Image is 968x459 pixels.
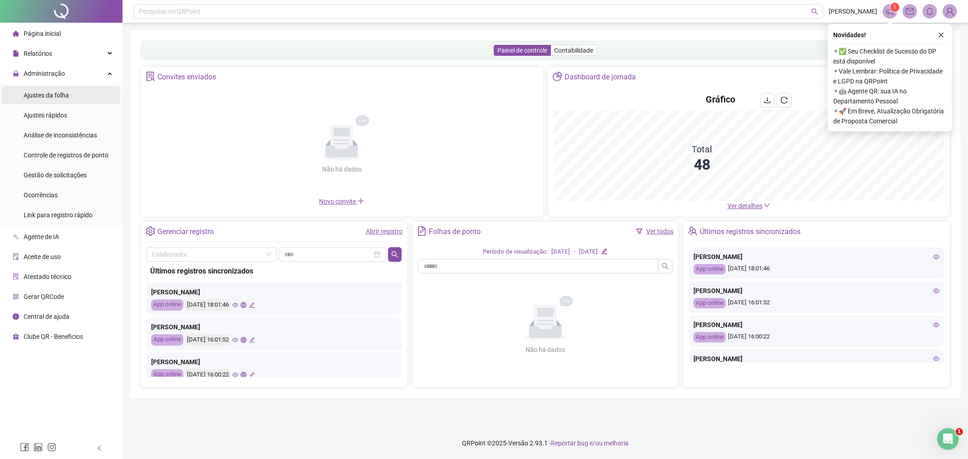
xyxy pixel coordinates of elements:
[24,233,59,240] span: Agente de IA
[933,288,939,294] span: eye
[833,66,947,86] span: ⚬ Vale Lembrar: Política de Privacidade e LGPD na QRPoint
[249,302,255,308] span: edit
[764,97,771,104] span: download
[688,226,698,236] span: team
[829,6,877,16] span: [PERSON_NAME]
[933,322,939,328] span: eye
[943,5,957,18] img: 78571
[13,313,19,320] span: info-circle
[241,337,246,343] span: global
[151,369,183,381] div: App online
[232,337,238,343] span: eye
[146,226,155,236] span: setting
[551,247,570,257] div: [DATE]
[24,112,67,119] span: Ajustes rápidos
[13,30,19,37] span: home
[241,302,246,308] span: global
[151,322,397,332] div: [PERSON_NAME]
[894,4,897,10] span: 1
[13,70,19,77] span: lock
[693,286,939,296] div: [PERSON_NAME]
[504,345,587,355] div: Não há dados
[693,298,939,308] div: [DATE] 16:01:52
[933,356,939,362] span: eye
[508,439,528,447] span: Versão
[151,334,183,346] div: App online
[186,334,230,346] div: [DATE] 16:01:52
[833,46,947,66] span: ⚬ ✅ Seu Checklist de Sucesso do DP está disponível
[565,69,636,85] div: Dashboard de jornada
[906,7,914,15] span: mail
[574,247,575,257] div: -
[151,299,183,311] div: App online
[24,92,69,99] span: Ajustes da folha
[693,320,939,330] div: [PERSON_NAME]
[13,254,19,260] span: audit
[700,224,801,239] div: Últimos registros sincronizados
[706,93,735,106] h4: Gráfico
[429,224,481,239] div: Folhas de ponto
[693,264,726,274] div: App online
[151,357,397,367] div: [PERSON_NAME]
[727,202,770,210] a: Ver detalhes down
[24,70,65,77] span: Administração
[764,202,770,209] span: down
[241,372,246,378] span: global
[24,171,87,179] span: Gestão de solicitações
[636,228,643,234] span: filter
[693,298,726,308] div: App online
[693,264,939,274] div: [DATE] 18:01:46
[232,372,238,378] span: eye
[24,313,69,320] span: Central de ajuda
[811,8,818,15] span: search
[727,202,762,210] span: Ver detalhes
[551,439,629,447] span: Reportar bug e/ou melhoria
[13,50,19,57] span: file
[24,293,64,300] span: Gerar QRCode
[357,197,364,205] span: plus
[601,248,607,254] span: edit
[13,273,19,280] span: solution
[833,106,947,126] span: ⚬ 🚀 Em Breve, Atualização Obrigatória de Proposta Comercial
[646,228,673,235] a: Ver todos
[150,265,398,277] div: Últimos registros sincronizados
[47,443,56,452] span: instagram
[937,428,959,450] iframe: Intercom live chat
[249,337,255,343] span: edit
[96,445,103,451] span: left
[13,293,19,300] span: qrcode
[24,211,93,219] span: Link para registro rápido
[579,247,598,257] div: [DATE]
[554,47,593,54] span: Contabilidade
[13,333,19,340] span: gift
[249,372,255,378] span: edit
[926,7,934,15] span: bell
[24,273,71,280] span: Atestado técnico
[886,7,894,15] span: notification
[300,164,383,174] div: Não há dados
[938,32,944,38] span: close
[157,224,214,239] div: Gerenciar registro
[693,332,939,342] div: [DATE] 16:00:22
[417,226,427,236] span: file-text
[24,50,52,57] span: Relatórios
[24,253,61,260] span: Aceite de uso
[24,191,58,199] span: Ocorrências
[833,30,866,40] span: Novidades !
[24,333,83,340] span: Clube QR - Beneficios
[24,151,108,159] span: Controle de registros de ponto
[232,302,238,308] span: eye
[781,97,788,104] span: reload
[553,72,562,81] span: pie-chart
[24,30,61,37] span: Página inicial
[186,369,230,381] div: [DATE] 16:00:22
[34,443,43,452] span: linkedin
[833,86,947,106] span: ⚬ 🤖 Agente QR: sua IA no Departamento Pessoal
[24,132,97,139] span: Análise de inconsistências
[20,443,29,452] span: facebook
[890,3,899,12] sup: 1
[662,263,669,270] span: search
[123,427,968,459] footer: QRPoint © 2025 - 2.93.1 -
[693,332,726,342] div: App online
[933,254,939,260] span: eye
